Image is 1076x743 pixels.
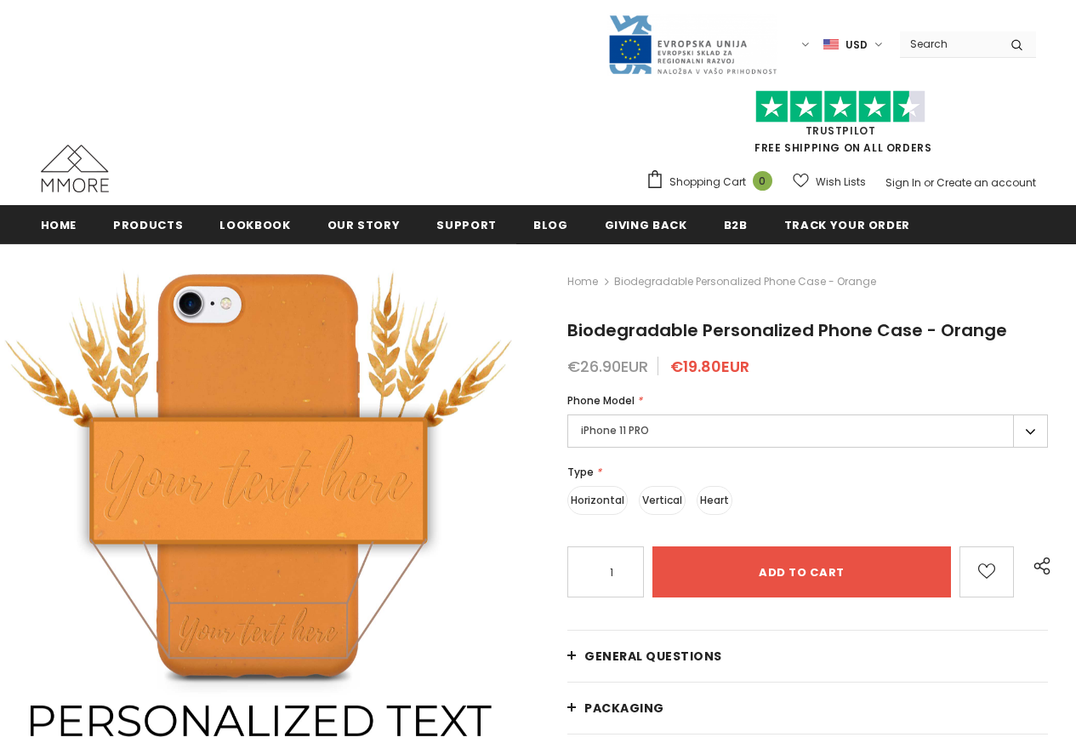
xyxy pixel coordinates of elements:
[605,217,687,233] span: Giving back
[823,37,839,52] img: USD
[567,631,1048,682] a: General Questions
[567,318,1007,342] span: Biodegradable Personalized Phone Case - Orange
[937,175,1036,190] a: Create an account
[567,414,1048,448] label: iPhone 11 PRO
[605,205,687,243] a: Giving back
[567,486,628,515] label: Horizontal
[436,217,497,233] span: support
[924,175,934,190] span: or
[755,90,925,123] img: Trust Pilot Stars
[753,171,772,191] span: 0
[724,217,748,233] span: B2B
[652,546,951,597] input: Add to cart
[614,271,876,292] span: Biodegradable Personalized Phone Case - Orange
[436,205,497,243] a: support
[845,37,868,54] span: USD
[567,356,648,377] span: €26.90EUR
[793,167,866,197] a: Wish Lists
[669,174,746,191] span: Shopping Cart
[41,217,77,233] span: Home
[41,145,109,192] img: MMORE Cases
[327,205,401,243] a: Our Story
[584,648,722,665] span: General Questions
[607,14,777,76] img: Javni Razpis
[784,217,910,233] span: Track your order
[639,486,686,515] label: Vertical
[567,393,635,408] span: Phone Model
[567,271,598,292] a: Home
[533,205,568,243] a: Blog
[885,175,921,190] a: Sign In
[41,205,77,243] a: Home
[113,205,183,243] a: Products
[646,169,781,195] a: Shopping Cart 0
[567,683,1048,734] a: PACKAGING
[584,700,664,717] span: PACKAGING
[646,98,1036,155] span: FREE SHIPPING ON ALL ORDERS
[697,486,732,515] label: Heart
[113,217,183,233] span: Products
[670,356,749,377] span: €19.80EUR
[533,217,568,233] span: Blog
[784,205,910,243] a: Track your order
[806,123,876,138] a: Trustpilot
[219,205,290,243] a: Lookbook
[567,465,594,479] span: Type
[219,217,290,233] span: Lookbook
[816,174,866,191] span: Wish Lists
[724,205,748,243] a: B2B
[607,37,777,51] a: Javni Razpis
[900,31,998,56] input: Search Site
[327,217,401,233] span: Our Story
